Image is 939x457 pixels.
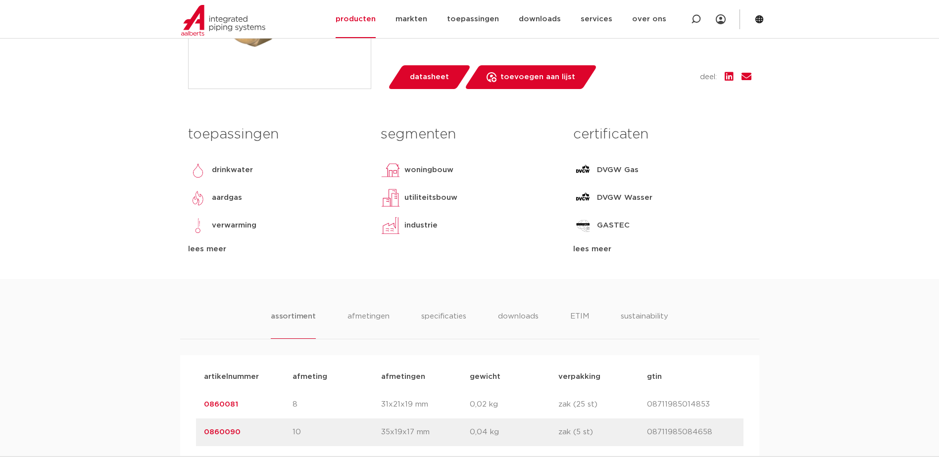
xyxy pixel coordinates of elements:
p: 8 [293,399,381,411]
p: DVGW Gas [597,164,639,176]
a: 0860081 [204,401,238,408]
p: utiliteitsbouw [404,192,457,204]
h3: certificaten [573,125,751,144]
p: GASTEC [597,220,630,231]
p: woningbouw [404,164,453,176]
li: ETIM [570,311,589,339]
p: afmetingen [381,371,470,383]
p: 08711985084658 [647,426,736,438]
p: zak (25 st) [558,399,647,411]
h3: segmenten [381,125,558,144]
img: industrie [381,216,400,235]
p: gtin [647,371,736,383]
p: drinkwater [212,164,253,176]
p: verpakking [558,371,647,383]
p: 08711985014853 [647,399,736,411]
p: artikelnummer [204,371,293,383]
img: aardgas [188,188,208,208]
div: lees meer [573,243,751,255]
p: verwarming [212,220,256,231]
p: 31x21x19 mm [381,399,470,411]
p: 35x19x17 mm [381,426,470,438]
p: 0,04 kg [470,426,558,438]
li: sustainability [621,311,668,339]
p: gewicht [470,371,558,383]
img: DVGW Gas [573,160,593,180]
span: datasheet [410,69,449,85]
a: 0860090 [204,428,241,436]
span: toevoegen aan lijst [500,69,575,85]
p: zak (5 st) [558,426,647,438]
div: lees meer [188,243,366,255]
img: utiliteitsbouw [381,188,400,208]
img: drinkwater [188,160,208,180]
p: 0,02 kg [470,399,558,411]
p: industrie [404,220,438,231]
li: specificaties [421,311,466,339]
p: DVGW Wasser [597,192,652,204]
a: datasheet [387,65,471,89]
img: woningbouw [381,160,400,180]
img: DVGW Wasser [573,188,593,208]
p: aardgas [212,192,242,204]
img: verwarming [188,216,208,235]
span: deel: [700,71,717,83]
li: downloads [498,311,539,339]
img: GASTEC [573,216,593,235]
li: assortiment [271,311,316,339]
h3: toepassingen [188,125,366,144]
li: afmetingen [347,311,390,339]
p: 10 [293,426,381,438]
p: afmeting [293,371,381,383]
